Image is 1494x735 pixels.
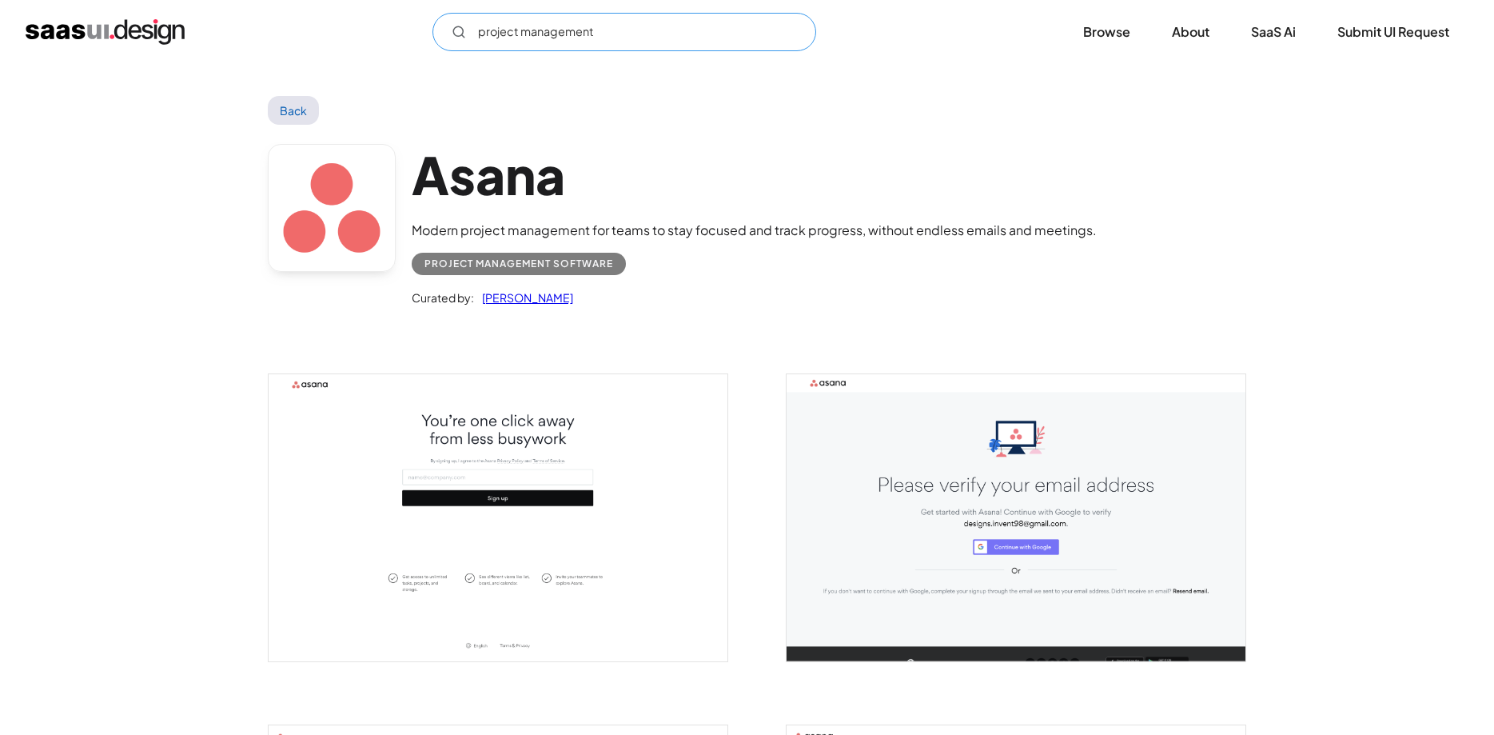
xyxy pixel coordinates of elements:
a: open lightbox [787,374,1245,661]
img: 6415873f198228c967b50281_Asana%20Signup%20Screen.png [269,374,727,661]
div: Curated by: [412,288,474,307]
h1: Asana [412,144,1097,206]
a: About [1153,14,1229,50]
form: Email Form [432,13,816,51]
a: Submit UI Request [1318,14,1468,50]
div: Project Management Software [424,254,613,274]
a: [PERSON_NAME] [474,288,573,307]
a: Browse [1064,14,1149,50]
div: Modern project management for teams to stay focused and track progress, without endless emails an... [412,221,1097,240]
img: 641587450ae7f2c7116f46b3_Asana%20Signup%20Screen-1.png [787,374,1245,661]
input: Search UI designs you're looking for... [432,13,816,51]
a: home [26,19,185,45]
a: open lightbox [269,374,727,661]
a: Back [268,96,320,125]
a: SaaS Ai [1232,14,1315,50]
